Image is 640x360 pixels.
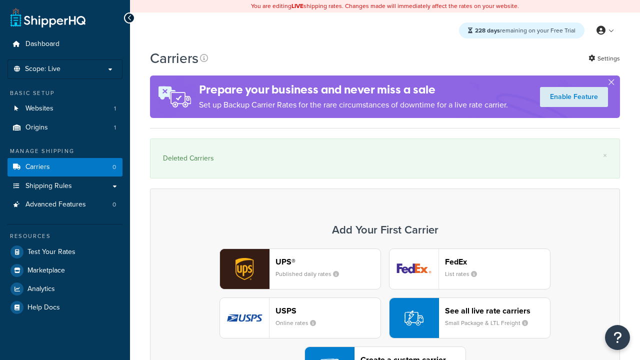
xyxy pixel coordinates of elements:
[540,87,608,107] a: Enable Feature
[27,285,55,293] span: Analytics
[7,177,122,195] a: Shipping Rules
[7,243,122,261] a: Test Your Rates
[219,248,381,289] button: ups logoUPS®Published daily rates
[7,195,122,214] a: Advanced Features 0
[7,261,122,279] a: Marketplace
[25,182,72,190] span: Shipping Rules
[27,266,65,275] span: Marketplace
[112,200,116,209] span: 0
[275,306,380,315] header: USPS
[199,81,508,98] h4: Prepare your business and never miss a sale
[445,306,550,315] header: See all live rate carriers
[10,7,85,27] a: ShipperHQ Home
[7,99,122,118] li: Websites
[275,318,324,327] small: Online rates
[475,26,500,35] strong: 228 days
[25,200,86,209] span: Advanced Features
[275,269,347,278] small: Published daily rates
[163,151,607,165] div: Deleted Carriers
[445,318,536,327] small: Small Package & LTL Freight
[389,297,550,338] button: See all live rate carriersSmall Package & LTL Freight
[25,163,50,171] span: Carriers
[445,269,485,278] small: List rates
[389,249,438,289] img: fedEx logo
[114,123,116,132] span: 1
[150,75,199,118] img: ad-rules-rateshop-fe6ec290ccb7230408bd80ed9643f0289d75e0ffd9eb532fc0e269fcd187b520.png
[150,48,198,68] h1: Carriers
[603,151,607,159] a: ×
[199,98,508,112] p: Set up Backup Carrier Rates for the rare circumstances of downtime for a live rate carrier.
[25,123,48,132] span: Origins
[7,280,122,298] a: Analytics
[7,298,122,316] a: Help Docs
[7,147,122,155] div: Manage Shipping
[389,248,550,289] button: fedEx logoFedExList rates
[404,308,423,327] img: icon-carrier-liverate-becf4550.svg
[445,257,550,266] header: FedEx
[220,249,269,289] img: ups logo
[25,65,60,73] span: Scope: Live
[25,104,53,113] span: Websites
[7,118,122,137] a: Origins 1
[7,89,122,97] div: Basic Setup
[7,99,122,118] a: Websites 1
[605,325,630,350] button: Open Resource Center
[27,248,75,256] span: Test Your Rates
[219,297,381,338] button: usps logoUSPSOnline rates
[7,232,122,240] div: Resources
[25,40,59,48] span: Dashboard
[7,35,122,53] a: Dashboard
[588,51,620,65] a: Settings
[27,303,60,312] span: Help Docs
[291,1,303,10] b: LIVE
[7,158,122,176] a: Carriers 0
[275,257,380,266] header: UPS®
[160,224,609,236] h3: Add Your First Carrier
[7,118,122,137] li: Origins
[114,104,116,113] span: 1
[220,298,269,338] img: usps logo
[7,158,122,176] li: Carriers
[459,22,584,38] div: remaining on your Free Trial
[112,163,116,171] span: 0
[7,195,122,214] li: Advanced Features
